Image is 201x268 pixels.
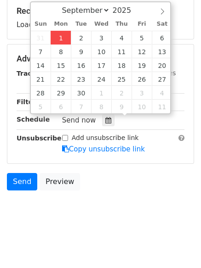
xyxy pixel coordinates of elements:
[91,58,111,72] span: September 17, 2025
[51,21,71,27] span: Mon
[132,58,152,72] span: September 19, 2025
[71,72,91,86] span: September 23, 2025
[111,58,132,72] span: September 18, 2025
[91,86,111,100] span: October 1, 2025
[31,21,51,27] span: Sun
[51,72,71,86] span: September 22, 2025
[71,45,91,58] span: September 9, 2025
[132,21,152,27] span: Fri
[71,21,91,27] span: Tue
[31,58,51,72] span: September 14, 2025
[111,21,132,27] span: Thu
[51,58,71,72] span: September 15, 2025
[71,100,91,113] span: October 7, 2025
[71,58,91,72] span: September 16, 2025
[152,21,172,27] span: Sat
[31,72,51,86] span: September 21, 2025
[132,72,152,86] span: September 26, 2025
[111,86,132,100] span: October 2, 2025
[91,21,111,27] span: Wed
[31,86,51,100] span: September 28, 2025
[132,100,152,113] span: October 10, 2025
[51,100,71,113] span: October 6, 2025
[17,6,184,30] div: Loading...
[152,86,172,100] span: October 4, 2025
[110,6,143,15] input: Year
[152,45,172,58] span: September 13, 2025
[51,45,71,58] span: September 8, 2025
[7,173,37,190] a: Send
[152,72,172,86] span: September 27, 2025
[111,31,132,45] span: September 4, 2025
[111,72,132,86] span: September 25, 2025
[71,31,91,45] span: September 2, 2025
[17,70,47,77] strong: Tracking
[72,133,139,143] label: Add unsubscribe link
[132,86,152,100] span: October 3, 2025
[132,31,152,45] span: September 5, 2025
[152,100,172,113] span: October 11, 2025
[17,134,62,142] strong: Unsubscribe
[91,45,111,58] span: September 10, 2025
[91,31,111,45] span: September 3, 2025
[51,31,71,45] span: September 1, 2025
[152,58,172,72] span: September 20, 2025
[132,45,152,58] span: September 12, 2025
[155,224,201,268] iframe: Chat Widget
[31,31,51,45] span: August 31, 2025
[111,100,132,113] span: October 9, 2025
[71,86,91,100] span: September 30, 2025
[17,116,50,123] strong: Schedule
[111,45,132,58] span: September 11, 2025
[17,98,40,106] strong: Filters
[31,45,51,58] span: September 7, 2025
[51,86,71,100] span: September 29, 2025
[17,54,184,64] h5: Advanced
[17,6,184,16] h5: Recipients
[40,173,80,190] a: Preview
[62,145,145,153] a: Copy unsubscribe link
[62,116,96,124] span: Send now
[31,100,51,113] span: October 5, 2025
[91,72,111,86] span: September 24, 2025
[152,31,172,45] span: September 6, 2025
[91,100,111,113] span: October 8, 2025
